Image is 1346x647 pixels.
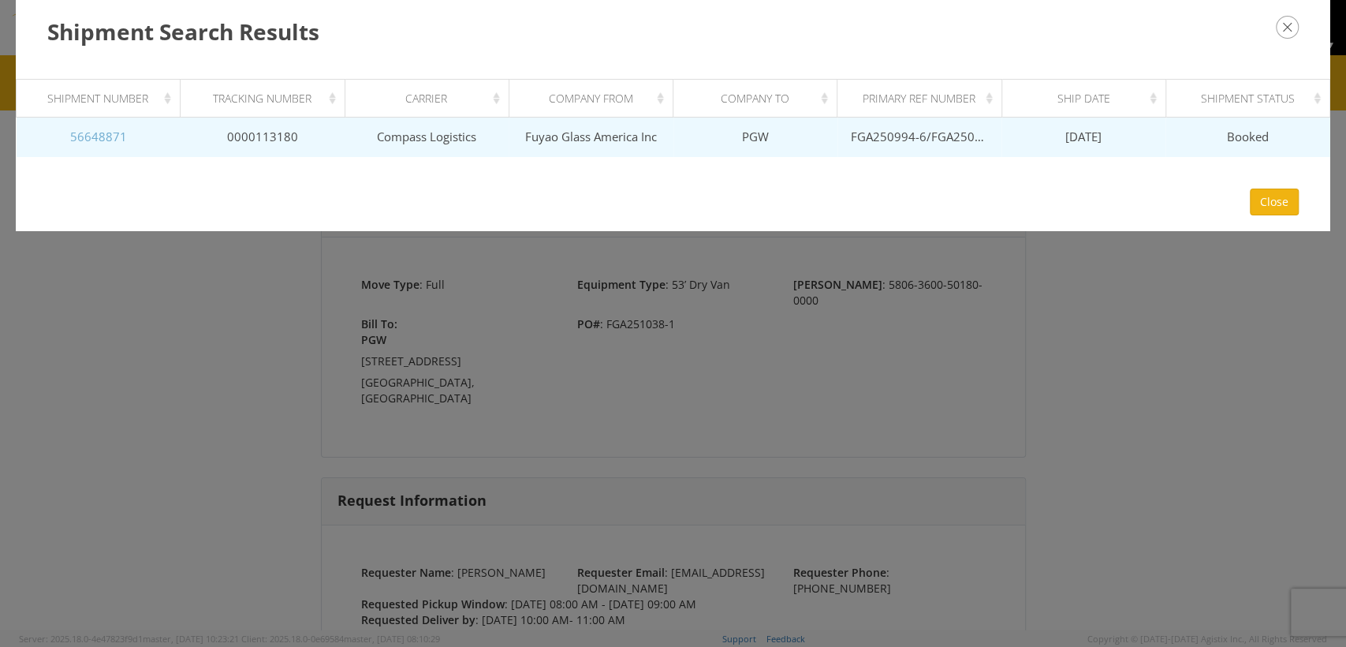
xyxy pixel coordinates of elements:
[1065,129,1102,144] span: [DATE]
[1180,91,1325,107] div: Shipment Status
[181,118,345,157] td: 0000113180
[1016,91,1161,107] div: Ship Date
[509,118,673,157] td: Fuyao Glass America Inc
[523,91,668,107] div: Company From
[673,118,837,157] td: PGW
[47,16,1299,47] h3: Shipment Search Results
[1227,129,1269,144] span: Booked
[837,118,1001,157] td: FGA250994-6/FGA250996-3/FGA251026-4
[70,129,127,144] a: 56648871
[31,91,176,107] div: Shipment Number
[359,91,504,107] div: Carrier
[195,91,340,107] div: Tracking Number
[688,91,833,107] div: Company To
[1250,189,1299,215] button: Close
[345,118,509,157] td: Compass Logistics
[852,91,997,107] div: Primary Ref Number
